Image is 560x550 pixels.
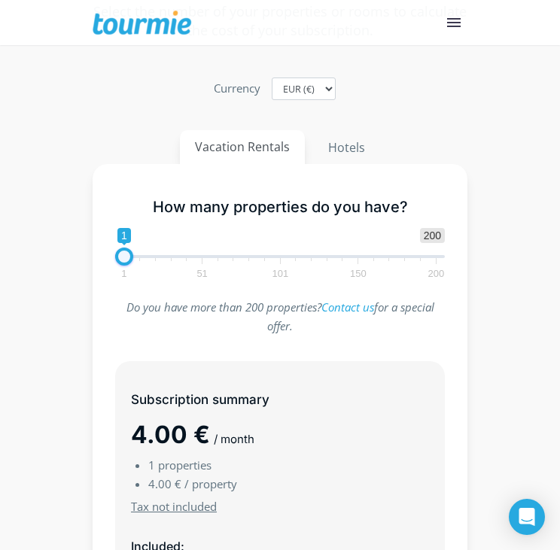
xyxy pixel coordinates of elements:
[509,499,545,535] div: Open Intercom Messenger
[321,299,374,315] a: Contact us
[148,457,155,473] span: 1
[425,270,446,277] span: 200
[420,228,445,243] span: 200
[440,11,467,34] button: Primary Menu
[214,79,260,98] label: Currency
[158,457,212,473] span: properties
[269,270,291,277] span: 101
[115,198,445,217] h5: How many properties do you have?
[194,270,209,277] span: 51
[348,270,369,277] span: 150
[184,476,237,491] span: / property
[117,228,131,243] span: 1
[148,476,181,491] span: 4.00 €
[131,420,210,449] span: 4.00 €
[131,390,429,409] h5: Subscription summary
[131,499,217,514] u: Tax not included
[312,130,381,165] button: Hotels
[214,432,254,446] span: / month
[119,270,129,277] span: 1
[180,130,305,164] button: Vacation Rentals
[115,298,445,336] p: Do you have more than 200 properties? for a special offer.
